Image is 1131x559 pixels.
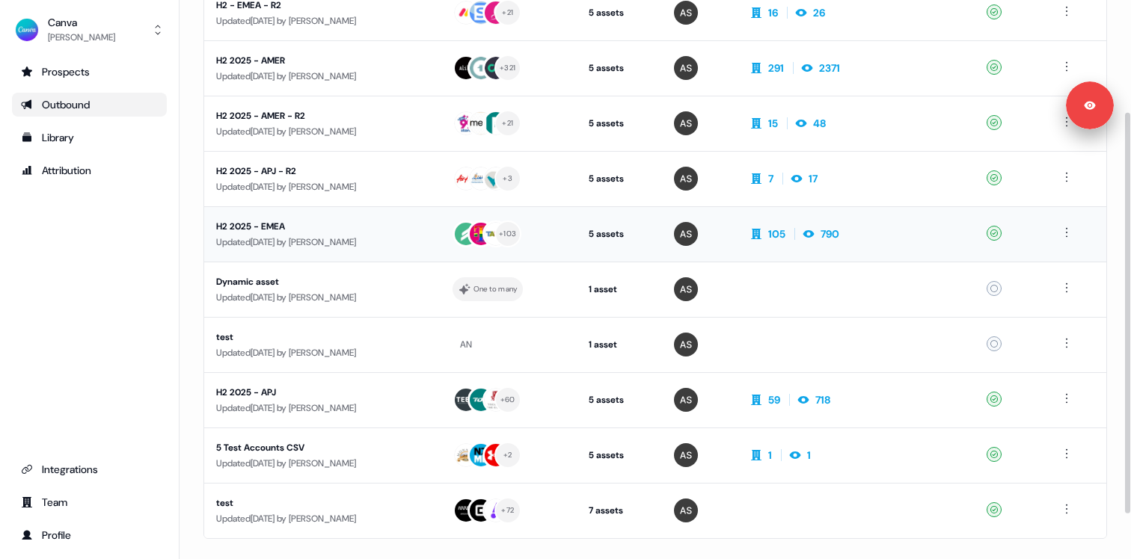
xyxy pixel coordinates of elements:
div: Canva [48,15,115,30]
div: 1 asset [589,337,650,352]
a: Go to profile [12,523,167,547]
div: 7 [768,171,773,186]
div: + 72 [501,504,514,517]
div: 2371 [819,61,840,75]
img: Anna [674,222,698,246]
div: 16 [768,5,778,20]
div: 59 [768,392,780,407]
div: Library [21,130,158,145]
div: 790 [821,226,839,241]
img: Anna [674,56,698,80]
img: Anna [674,1,698,25]
a: Go to team [12,490,167,514]
div: H2 2025 - AMER - R2 [216,108,429,123]
div: + 103 [499,227,516,241]
div: [PERSON_NAME] [48,30,115,45]
img: Anna [674,443,698,467]
div: + 21 [502,6,513,19]
div: 291 [768,61,784,75]
div: 15 [768,116,778,131]
div: H2 2025 - APJ - R2 [216,164,429,179]
div: test [216,330,429,345]
div: + 2 [503,448,512,462]
div: Updated [DATE] by [PERSON_NAME] [216,511,429,526]
div: Outbound [21,97,158,112]
div: 48 [813,116,826,131]
div: Updated [DATE] by [PERSON_NAME] [216,124,429,139]
img: Anna [674,388,698,412]
a: Go to attribution [12,158,167,182]
a: Go to prospects [12,60,167,84]
div: Updated [DATE] by [PERSON_NAME] [216,290,429,305]
div: Integrations [21,462,158,477]
div: 7 assets [589,503,650,518]
div: 718 [815,392,830,407]
div: + 3 [503,172,512,185]
div: 5 Test Accounts CSV [216,440,429,455]
div: 5 assets [589,392,650,407]
div: Prospects [21,64,158,79]
div: Updated [DATE] by [PERSON_NAME] [216,456,429,471]
div: AN [460,337,472,352]
a: Go to outbound experience [12,93,167,117]
div: 1 [807,448,811,463]
div: Attribution [21,163,158,178]
button: Canva[PERSON_NAME] [12,12,167,48]
div: Dynamic asset [216,274,429,289]
img: Anna [674,111,698,135]
div: 1 asset [589,282,650,297]
div: 5 assets [589,448,650,463]
div: Updated [DATE] by [PERSON_NAME] [216,401,429,416]
div: 5 assets [589,61,650,75]
div: Updated [DATE] by [PERSON_NAME] [216,13,429,28]
a: Go to templates [12,126,167,149]
img: Anna [674,333,698,356]
div: Updated [DATE] by [PERSON_NAME] [216,345,429,360]
div: Updated [DATE] by [PERSON_NAME] [216,69,429,84]
div: Team [21,495,158,510]
div: H2 2025 - AMER [216,53,429,68]
div: + 60 [500,393,515,407]
div: 17 [809,171,818,186]
div: 1 [768,448,772,463]
img: Anna [674,498,698,522]
div: Updated [DATE] by [PERSON_NAME] [216,235,429,250]
div: Updated [DATE] by [PERSON_NAME] [216,179,429,194]
img: Anna [674,277,698,301]
div: Profile [21,528,158,543]
a: Go to integrations [12,457,167,481]
div: 26 [813,5,825,20]
div: H2 2025 - EMEA [216,219,429,234]
div: + 321 [500,61,515,75]
div: H2 2025 - APJ [216,385,429,400]
div: 5 assets [589,171,650,186]
div: One to many [473,282,518,296]
div: 105 [768,226,785,241]
img: Anna [674,167,698,191]
div: 5 assets [589,226,650,241]
div: test [216,495,429,510]
div: 5 assets [589,5,650,20]
div: + 21 [502,117,513,130]
div: 5 assets [589,116,650,131]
